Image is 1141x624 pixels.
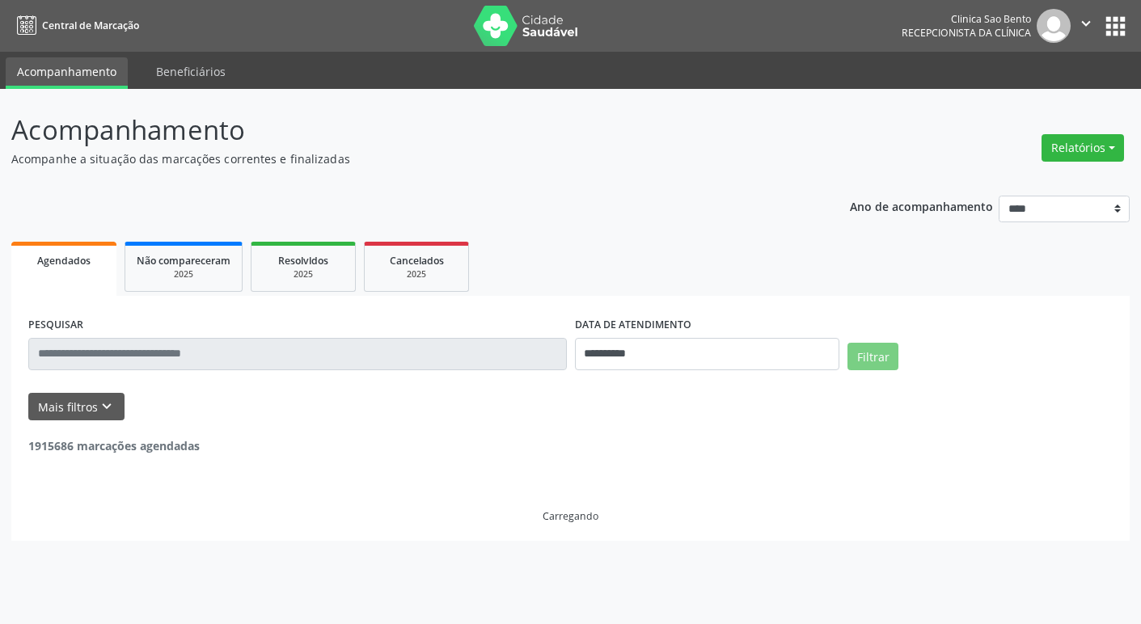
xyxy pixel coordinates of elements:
span: Central de Marcação [42,19,139,32]
div: 2025 [263,268,344,280]
span: Não compareceram [137,254,230,268]
button: Filtrar [847,343,898,370]
span: Recepcionista da clínica [902,26,1031,40]
div: 2025 [376,268,457,280]
i:  [1077,15,1095,32]
div: Clinica Sao Bento [902,12,1031,26]
span: Resolvidos [278,254,328,268]
span: Agendados [37,254,91,268]
p: Acompanhe a situação das marcações correntes e finalizadas [11,150,794,167]
span: Cancelados [390,254,444,268]
a: Acompanhamento [6,57,128,89]
button: Relatórios [1042,134,1124,162]
div: 2025 [137,268,230,280]
button: apps [1101,12,1130,40]
a: Beneficiários [145,57,237,86]
a: Central de Marcação [11,12,139,39]
img: img [1037,9,1071,43]
div: Carregando [543,509,598,523]
strong: 1915686 marcações agendadas [28,438,200,453]
label: DATA DE ATENDIMENTO [575,313,691,338]
p: Ano de acompanhamento [850,196,993,216]
button: Mais filtroskeyboard_arrow_down [28,393,125,421]
label: PESQUISAR [28,313,83,338]
i: keyboard_arrow_down [98,398,116,415]
button:  [1071,9,1101,43]
p: Acompanhamento [11,110,794,150]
